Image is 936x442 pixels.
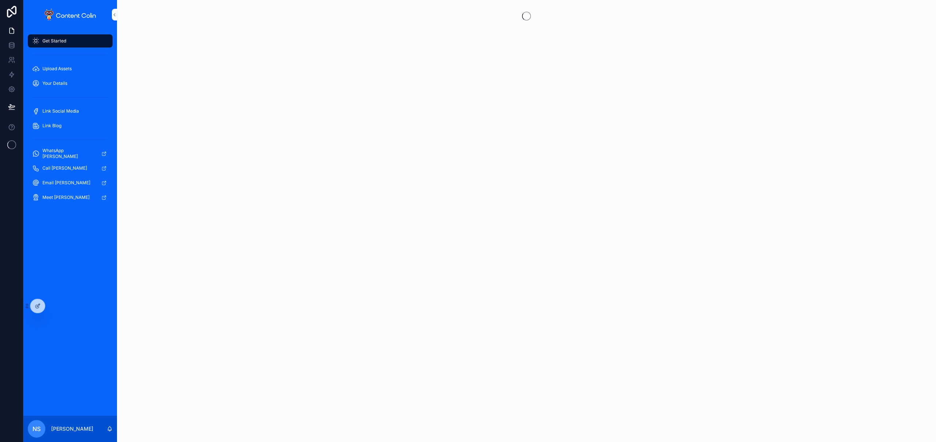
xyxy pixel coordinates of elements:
div: scrollable content [23,29,117,214]
span: WhatsApp [PERSON_NAME] [42,148,95,159]
a: Email [PERSON_NAME] [28,176,113,189]
a: Get Started [28,34,113,48]
a: Your Details [28,77,113,90]
a: Call [PERSON_NAME] [28,162,113,175]
span: Upload Assets [42,66,72,72]
span: NS [33,424,41,433]
a: WhatsApp [PERSON_NAME] [28,147,113,160]
span: Link Social Media [42,108,79,114]
a: Link Blog [28,119,113,132]
img: App logo [45,9,96,20]
span: Your Details [42,80,67,86]
a: Upload Assets [28,62,113,75]
span: Meet [PERSON_NAME] [42,194,90,200]
span: Link Blog [42,123,61,129]
span: Call [PERSON_NAME] [42,165,87,171]
span: Get Started [42,38,66,44]
p: [PERSON_NAME] [51,425,93,432]
span: Email [PERSON_NAME] [42,180,90,186]
a: Meet [PERSON_NAME] [28,191,113,204]
a: Link Social Media [28,105,113,118]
